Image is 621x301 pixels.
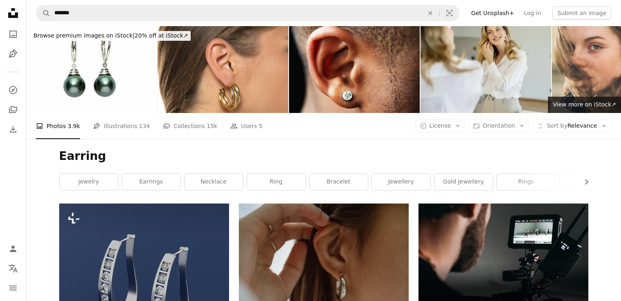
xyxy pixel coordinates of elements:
a: Download History [5,121,21,137]
button: Submit an image [552,7,611,20]
a: Collections 15k [163,113,217,139]
a: Photos [5,26,21,42]
a: Log in / Sign up [5,241,21,257]
span: Sort by [547,122,567,129]
a: bracelet [309,174,368,190]
h1: Earring [59,149,588,164]
button: Sort byRelevance [532,120,611,133]
a: gold jewellery [434,174,493,190]
a: jewelry [60,174,118,190]
span: Browse premium images on iStock | [33,32,134,39]
a: Users 5 [230,113,263,139]
img: Listen carefully... [289,26,420,113]
a: jewellery [372,174,430,190]
a: Explore [5,82,21,98]
div: 20% off at iStock ↗ [31,31,191,41]
span: 5 [259,122,263,131]
a: ring [247,174,305,190]
img: Young woman getting ready in front of a mirror [421,26,551,113]
a: Get Unsplash+ [466,7,519,20]
a: necklace [185,174,243,190]
a: View more on iStock↗ [548,97,621,113]
button: Menu [5,280,21,296]
button: Clear [421,5,439,21]
span: 15k [207,122,217,131]
span: View more on iStock ↗ [553,101,616,108]
span: License [430,122,451,129]
button: Visual search [440,5,459,21]
a: Illustrations [5,46,21,62]
button: Orientation [468,120,529,133]
a: rings [497,174,555,190]
a: Collections [5,102,21,118]
button: License [415,120,465,133]
button: Language [5,260,21,277]
button: scroll list to the right [579,174,588,190]
span: 134 [139,122,150,131]
img: closeup of woman ear wearing beautiful luxury earring . [158,26,288,113]
a: earrings [122,174,180,190]
a: a pair of diamond hoop earrings on a blue background [59,285,229,292]
form: Find visuals sitewide [36,5,460,21]
a: Browse premium images on iStock|20% off at iStock↗ [26,26,196,46]
span: Orientation [483,122,515,129]
button: Search Unsplash [36,5,50,21]
a: Illustrations 134 [93,113,150,139]
img: Black Pearl [26,26,157,113]
span: Relevance [547,122,597,130]
a: gold [559,174,618,190]
a: Log in [519,7,546,20]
